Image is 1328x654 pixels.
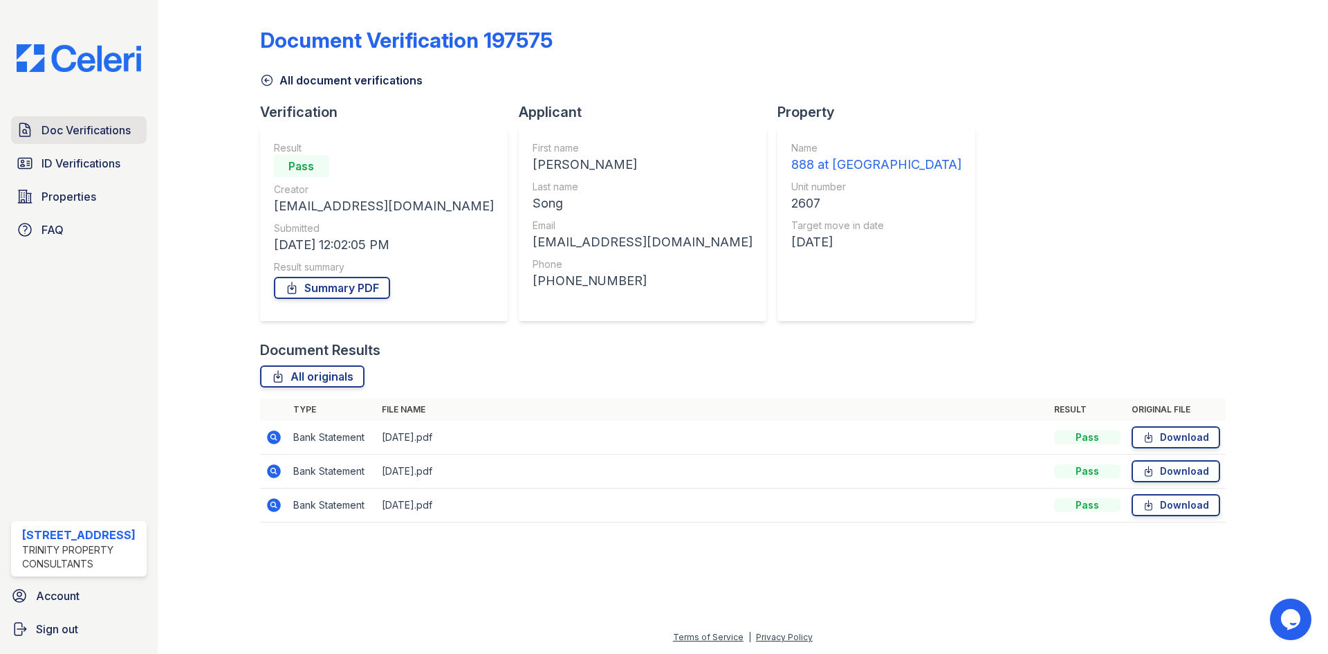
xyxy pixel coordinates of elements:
[533,233,753,252] div: [EMAIL_ADDRESS][DOMAIN_NAME]
[288,421,376,455] td: Bank Statement
[6,615,152,643] a: Sign out
[274,141,494,155] div: Result
[1054,430,1120,444] div: Pass
[533,180,753,194] div: Last name
[791,180,961,194] div: Unit number
[274,197,494,216] div: [EMAIL_ADDRESS][DOMAIN_NAME]
[1270,599,1314,640] iframe: chat widget
[6,582,152,610] a: Account
[533,155,753,174] div: [PERSON_NAME]
[756,632,813,642] a: Privacy Policy
[376,489,1049,523] td: [DATE].pdf
[1132,426,1220,448] a: Download
[11,116,147,144] a: Doc Verifications
[791,155,961,174] div: 888 at [GEOGRAPHIC_DATA]
[11,183,147,210] a: Properties
[36,621,78,637] span: Sign out
[260,28,553,53] div: Document Verification 197575
[791,219,961,233] div: Target move in date
[6,44,152,72] img: CE_Logo_Blue-a8612792a0a2168367f1c8372b55b34899dd931a85d93a1a3d3e32e68fde9ad4.png
[41,122,131,138] span: Doc Verifications
[533,271,753,291] div: [PHONE_NUMBER]
[274,277,390,299] a: Summary PDF
[274,235,494,255] div: [DATE] 12:02:05 PM
[1054,498,1120,512] div: Pass
[673,632,744,642] a: Terms of Service
[260,72,423,89] a: All document verifications
[376,455,1049,489] td: [DATE].pdf
[376,421,1049,455] td: [DATE].pdf
[260,340,380,360] div: Document Results
[533,141,753,155] div: First name
[791,194,961,213] div: 2607
[274,183,494,197] div: Creator
[791,233,961,252] div: [DATE]
[288,489,376,523] td: Bank Statement
[533,194,753,213] div: Song
[11,149,147,177] a: ID Verifications
[41,188,96,205] span: Properties
[519,102,777,122] div: Applicant
[260,365,365,388] a: All originals
[41,221,64,238] span: FAQ
[11,216,147,244] a: FAQ
[274,155,329,177] div: Pass
[260,102,519,122] div: Verification
[791,141,961,174] a: Name 888 at [GEOGRAPHIC_DATA]
[1054,464,1120,478] div: Pass
[1132,460,1220,482] a: Download
[22,527,141,543] div: [STREET_ADDRESS]
[777,102,986,122] div: Property
[274,260,494,274] div: Result summary
[533,257,753,271] div: Phone
[288,455,376,489] td: Bank Statement
[533,219,753,233] div: Email
[1132,494,1220,516] a: Download
[36,588,80,604] span: Account
[41,155,120,172] span: ID Verifications
[791,141,961,155] div: Name
[22,543,141,571] div: Trinity Property Consultants
[1126,399,1226,421] th: Original file
[376,399,1049,421] th: File name
[274,221,494,235] div: Submitted
[748,632,751,642] div: |
[1049,399,1126,421] th: Result
[288,399,376,421] th: Type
